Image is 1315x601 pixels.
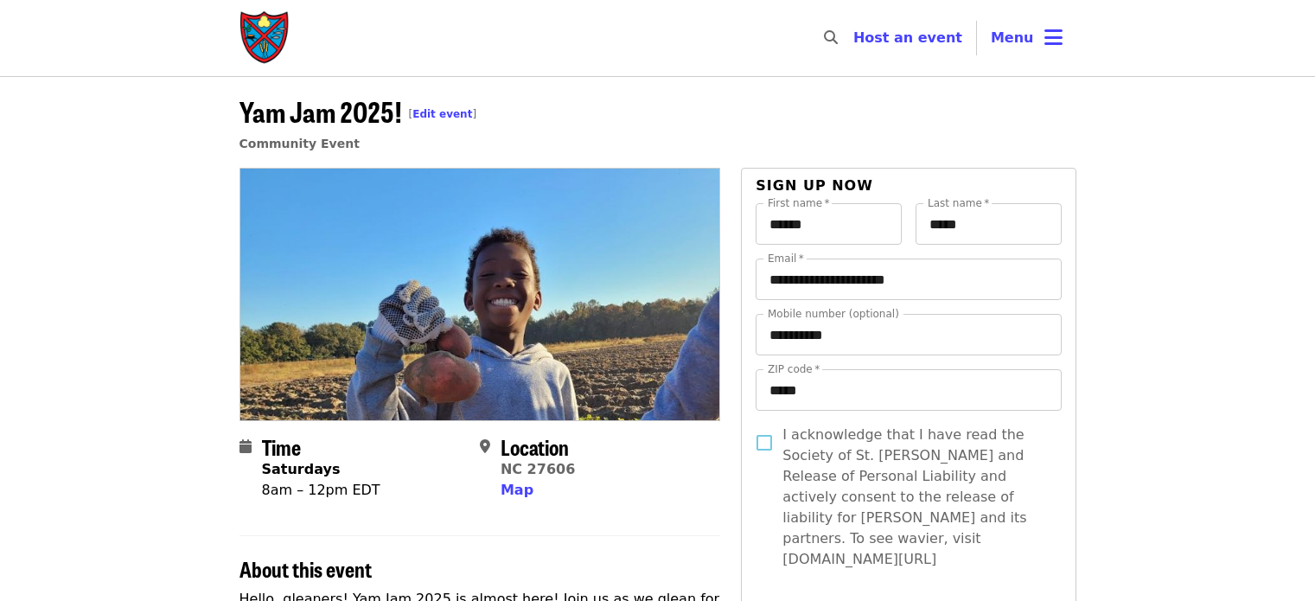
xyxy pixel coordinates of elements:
div: 8am – 12pm EDT [262,480,380,501]
input: First name [756,203,902,245]
label: First name [768,198,830,208]
span: Time [262,432,301,462]
input: Email [756,259,1061,300]
label: Mobile number (optional) [768,309,899,319]
a: NC 27606 [501,461,575,477]
strong: Saturdays [262,461,341,477]
span: Yam Jam 2025! [239,91,477,131]
span: Map [501,482,533,498]
a: Host an event [853,29,962,46]
label: Email [768,253,804,264]
i: calendar icon [239,438,252,455]
input: Last name [916,203,1062,245]
img: Yam Jam 2025! organized by Society of St. Andrew [240,169,720,419]
span: Location [501,432,569,462]
span: [ ] [409,108,477,120]
label: Last name [928,198,989,208]
input: Mobile number (optional) [756,314,1061,355]
input: Search [848,17,862,59]
i: search icon [824,29,838,46]
input: ZIP code [756,369,1061,411]
img: Society of St. Andrew - Home [239,10,291,66]
span: Sign up now [756,177,873,194]
button: Map [501,480,533,501]
i: map-marker-alt icon [480,438,490,455]
span: About this event [239,553,372,584]
label: ZIP code [768,364,820,374]
span: I acknowledge that I have read the Society of St. [PERSON_NAME] and Release of Personal Liability... [782,425,1047,570]
a: Edit event [412,108,472,120]
span: Menu [991,29,1034,46]
a: Community Event [239,137,360,150]
button: Toggle account menu [977,17,1076,59]
i: bars icon [1044,25,1063,50]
